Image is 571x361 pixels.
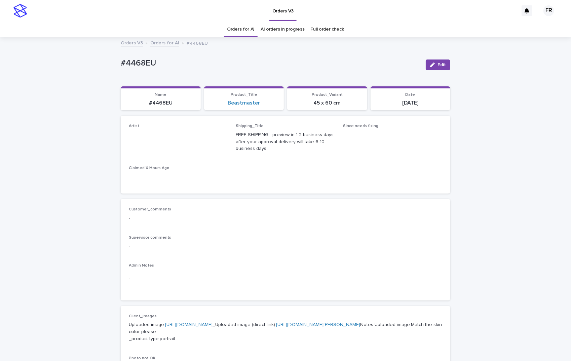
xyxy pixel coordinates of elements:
[129,236,171,240] span: Supervisor comments
[129,275,442,282] p: -
[227,22,255,37] a: Orders for AI
[13,4,27,17] img: stacker-logo-s-only.png
[150,39,179,46] a: Orders for AI
[261,22,305,37] a: AI orders in progress
[125,100,197,106] p: #4468EU
[187,39,208,46] p: #4468EU
[343,131,442,138] p: -
[406,93,415,97] span: Date
[129,166,169,170] span: Claimed X Hours Ago
[129,321,442,342] p: Uploaded image: _Uploaded image (direct link): Notes Uploaded image:Match the skin color please _...
[129,124,139,128] span: Artist
[129,173,228,180] p: -
[543,5,554,16] div: FR
[276,322,360,327] a: [URL][DOMAIN_NAME][PERSON_NAME]
[311,22,344,37] a: Full order check
[343,124,378,128] span: Since needs fixing
[437,63,446,67] span: Edit
[375,100,447,106] p: [DATE]
[228,100,260,106] a: Beastmaster
[129,131,228,138] p: -
[121,39,143,46] a: Orders V3
[155,93,166,97] span: Name
[426,59,450,70] button: Edit
[291,100,363,106] p: 45 x 60 cm
[231,93,257,97] span: Product_Title
[165,322,213,327] a: [URL][DOMAIN_NAME]
[129,264,154,268] span: Admin Notes
[129,207,171,211] span: Customer_comments
[236,131,335,152] p: FREE SHIPPING - preview in 1-2 business days, after your approval delivery will take 6-10 busines...
[129,215,442,222] p: -
[129,356,155,360] span: Photo not OK
[121,58,420,68] p: #4468EU
[236,124,264,128] span: Shipping_Title
[129,314,157,318] span: Client_Images
[312,93,343,97] span: Product_Variant
[129,243,442,250] p: -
